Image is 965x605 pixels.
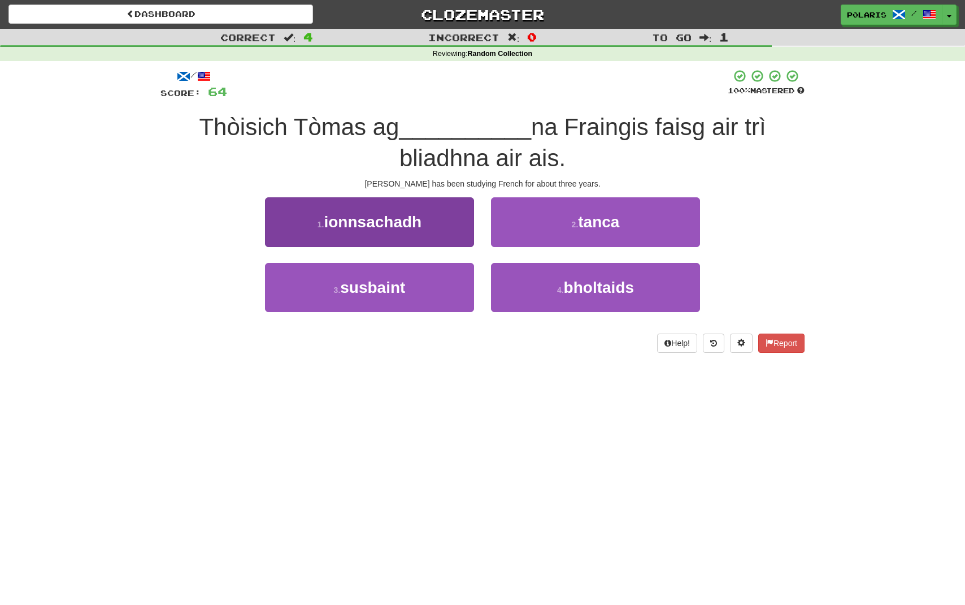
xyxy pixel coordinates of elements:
[719,30,729,44] span: 1
[911,9,917,17] span: /
[507,33,520,42] span: :
[728,86,805,96] div: Mastered
[578,213,619,231] span: tanca
[334,286,341,295] small: 3 .
[324,213,421,231] span: ionnsachadh
[564,279,634,296] span: bholtaids
[199,114,399,140] span: Thòisich Tòmas ag
[220,32,276,43] span: Correct
[758,334,805,353] button: Report
[303,30,313,44] span: 4
[847,10,886,20] span: p0laris
[527,30,537,44] span: 0
[160,178,805,189] div: [PERSON_NAME] has been studying French for about three years.
[284,33,296,42] span: :
[330,5,634,24] a: Clozemaster
[340,279,405,296] span: susbaint
[728,86,750,95] span: 100 %
[160,88,201,98] span: Score:
[399,114,531,140] span: __________
[703,334,724,353] button: Round history (alt+y)
[841,5,942,25] a: p0laris /
[491,263,700,312] button: 4.bholtaids
[428,32,499,43] span: Incorrect
[657,334,697,353] button: Help!
[318,220,324,229] small: 1 .
[208,84,227,98] span: 64
[8,5,313,24] a: Dashboard
[699,33,712,42] span: :
[399,114,766,171] span: na Fraingis faisg air trì bliadhna air ais.
[652,32,692,43] span: To go
[572,220,579,229] small: 2 .
[491,197,700,247] button: 2.tanca
[265,197,474,247] button: 1.ionnsachadh
[467,50,532,58] strong: Random Collection
[160,69,227,83] div: /
[265,263,474,312] button: 3.susbaint
[557,286,564,295] small: 4 .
